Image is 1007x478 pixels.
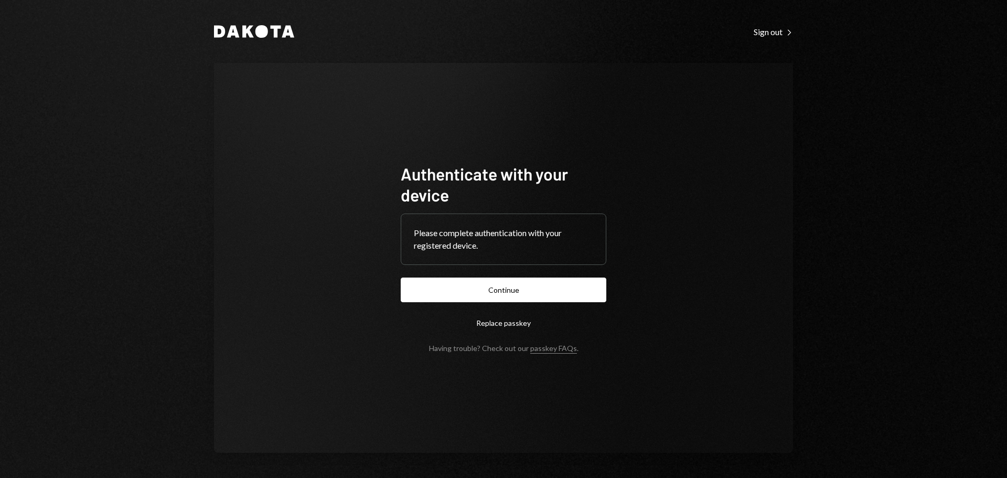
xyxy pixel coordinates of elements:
[401,278,606,302] button: Continue
[401,311,606,335] button: Replace passkey
[530,344,577,354] a: passkey FAQs
[429,344,579,353] div: Having trouble? Check out our .
[754,26,793,37] a: Sign out
[401,163,606,205] h1: Authenticate with your device
[414,227,593,252] div: Please complete authentication with your registered device.
[754,27,793,37] div: Sign out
